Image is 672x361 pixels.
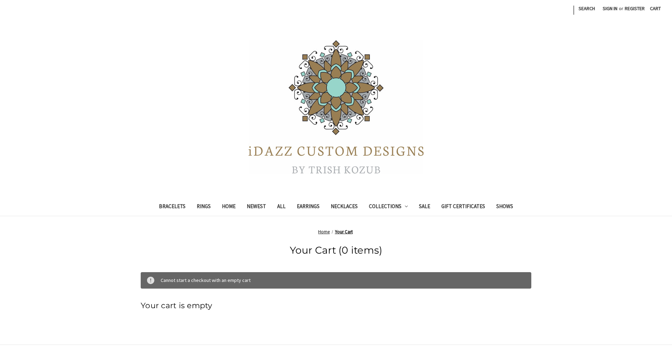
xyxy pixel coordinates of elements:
[141,243,531,257] h1: Your Cart (0 items)
[363,199,414,216] a: Collections
[241,199,272,216] a: Newest
[325,199,363,216] a: Necklaces
[335,229,353,235] a: Your Cart
[141,300,531,311] h3: Your cart is empty
[153,199,191,216] a: Bracelets
[413,199,436,216] a: Sale
[618,5,624,12] span: or
[161,277,251,283] span: Cannot start a checkout with an empty cart
[436,199,491,216] a: Gift Certificates
[572,3,575,16] li: |
[650,5,661,12] span: Cart
[318,229,330,235] a: Home
[191,199,216,216] a: Rings
[491,199,519,216] a: Shows
[272,199,291,216] a: All
[291,199,325,216] a: Earrings
[248,40,423,174] img: iDazz Custom Designs
[141,228,531,235] nav: Breadcrumb
[216,199,241,216] a: Home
